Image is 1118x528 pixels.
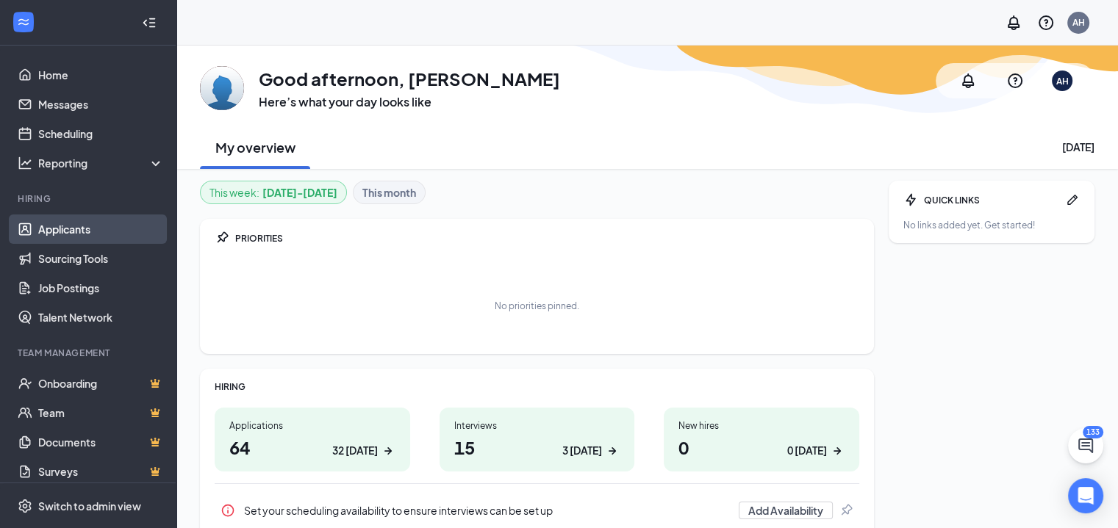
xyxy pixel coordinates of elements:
a: Sourcing Tools [38,244,164,273]
div: No priorities pinned. [495,300,579,312]
b: This month [362,184,416,200]
svg: Notifications [959,72,977,90]
div: Switch to admin view [38,499,141,513]
a: Job Postings [38,273,164,303]
div: 133 [1083,426,1103,438]
a: DocumentsCrown [38,427,164,457]
svg: WorkstreamLogo [16,15,31,29]
h1: 15 [454,435,620,460]
svg: Info [221,503,235,518]
a: OnboardingCrown [38,369,164,398]
svg: ArrowRight [830,444,845,458]
h3: Here’s what your day looks like [259,94,560,110]
a: Interviews153 [DATE]ArrowRight [440,408,635,471]
div: [DATE] [1062,140,1094,154]
div: No links added yet. Get started! [903,219,1080,231]
a: Scheduling [38,119,164,148]
a: SurveysCrown [38,457,164,486]
div: Interviews [454,419,620,432]
a: New hires00 [DATE]ArrowRight [664,408,859,471]
a: Talent Network [38,303,164,332]
button: ChatActive [1068,428,1103,463]
div: Set your scheduling availability to ensure interviews can be set up [244,503,730,518]
div: AH [1072,16,1085,29]
h2: My overview [215,138,295,156]
div: Hiring [18,192,161,205]
a: TeamCrown [38,398,164,427]
div: Applications [229,419,395,432]
h1: 0 [678,435,845,460]
div: QUICK LINKS [924,194,1059,206]
a: Applications6432 [DATE]ArrowRight [215,408,410,471]
svg: Analysis [18,156,32,170]
svg: Collapse [142,15,157,30]
svg: QuestionInfo [1006,72,1024,90]
svg: Pen [1065,192,1080,207]
div: AH [1056,75,1069,87]
h1: Good afternoon, [PERSON_NAME] [259,66,560,91]
div: 32 [DATE] [332,443,378,458]
div: Open Intercom Messenger [1068,478,1103,513]
button: Add Availability [739,502,833,519]
div: HIRING [215,380,859,393]
svg: Bolt [903,192,918,207]
svg: QuestionInfo [1037,14,1055,32]
svg: Settings [18,499,32,513]
div: Reporting [38,156,165,170]
div: Set your scheduling availability to ensure interviews can be set up [215,496,859,525]
svg: ArrowRight [381,444,395,458]
svg: Pin [839,503,853,518]
div: New hires [678,419,845,432]
svg: Pin [215,231,229,245]
a: Home [38,60,164,90]
div: Team Management [18,347,161,359]
b: [DATE] - [DATE] [262,184,337,200]
h1: 64 [229,435,395,460]
div: This week : [209,184,337,200]
svg: Notifications [1005,14,1022,32]
a: Messages [38,90,164,119]
a: Applicants [38,214,164,244]
div: PRIORITIES [235,232,859,245]
svg: ChatActive [1077,437,1094,455]
div: 3 [DATE] [562,443,602,458]
svg: ArrowRight [605,444,620,458]
a: InfoSet your scheduling availability to ensure interviews can be set upAdd AvailabilityPin [215,496,859,525]
img: Aspen Hollis [200,66,244,110]
div: 0 [DATE] [787,443,827,458]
